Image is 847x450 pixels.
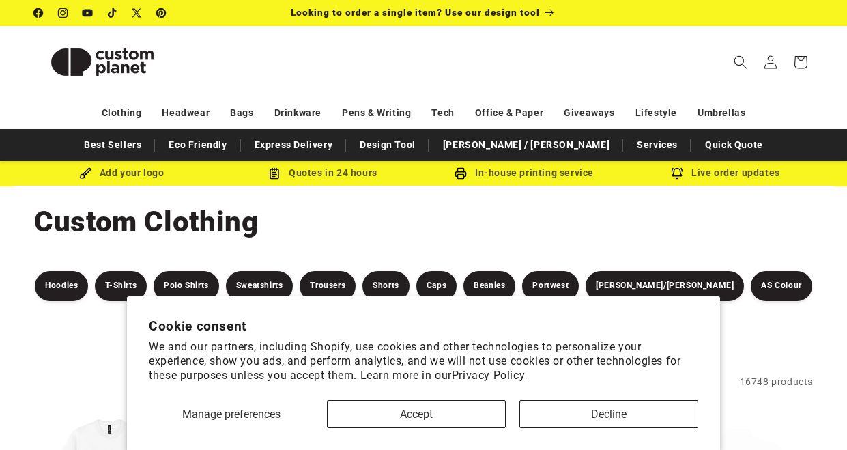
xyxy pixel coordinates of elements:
h2: Cookie consent [149,318,698,334]
a: Privacy Policy [452,369,525,382]
a: Quick Quote [698,133,770,157]
a: Tech [431,101,454,125]
button: Accept [327,400,506,428]
div: Live order updates [625,165,827,182]
a: Pens & Writing [342,101,411,125]
a: T-Shirts [95,271,147,301]
a: Portwest [522,271,579,301]
a: Shorts [362,271,410,301]
a: Caps [416,271,457,301]
a: Trousers [300,271,356,301]
a: AS Colour [751,271,812,301]
a: Lifestyle [635,101,677,125]
a: [PERSON_NAME]/[PERSON_NAME] [586,271,744,301]
a: Design Tool [353,133,422,157]
a: Bags [230,101,253,125]
a: Beanies [463,271,515,301]
a: Eco Friendly [162,133,233,157]
a: Office & Paper [475,101,543,125]
button: Manage preferences [149,400,313,428]
img: Custom Planet [34,31,171,93]
a: Polo Shirts [154,271,219,301]
a: Best Sellers [77,133,148,157]
a: Clothing [102,101,142,125]
a: Custom Planet [29,26,176,98]
a: Drinkware [274,101,321,125]
span: Looking to order a single item? Use our design tool [291,7,540,18]
summary: Search [726,47,756,77]
span: 16748 products [740,376,813,387]
a: Express Delivery [248,133,340,157]
span: Manage preferences [182,408,281,421]
a: Sweatshirts [226,271,293,301]
nav: Product filters [7,271,840,338]
div: Quotes in 24 hours [222,165,424,182]
img: Order updates [671,167,683,180]
a: [PERSON_NAME] / [PERSON_NAME] [436,133,616,157]
img: In-house printing [455,167,467,180]
div: Add your logo [21,165,222,182]
p: We and our partners, including Shopify, use cookies and other technologies to personalize your ex... [149,340,698,382]
h1: Custom Clothing [34,203,813,240]
a: Umbrellas [698,101,745,125]
img: Order Updates Icon [268,167,281,180]
a: Hoodies [35,271,88,301]
img: Brush Icon [79,167,91,180]
div: In-house printing service [424,165,625,182]
a: Giveaways [564,101,614,125]
a: Services [630,133,685,157]
button: Decline [519,400,698,428]
a: Headwear [162,101,210,125]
